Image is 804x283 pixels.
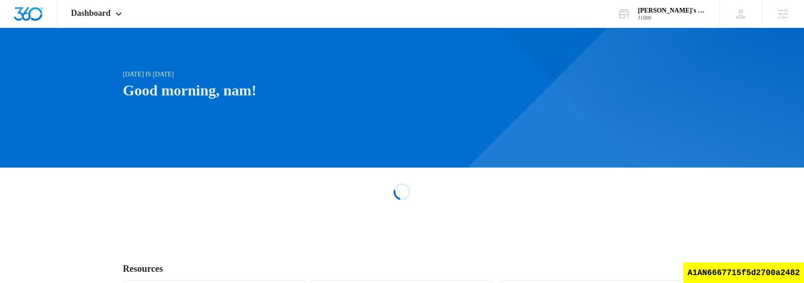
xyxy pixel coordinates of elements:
h5: Resources [123,262,681,276]
div: account id [638,14,706,21]
h1: Good morning, nam! [123,79,491,101]
span: Dashboard [71,8,111,18]
div: A1AN6667715f5d2700a2482 [683,263,804,283]
div: account name [638,7,706,14]
p: [DATE] is [DATE] [123,69,491,79]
